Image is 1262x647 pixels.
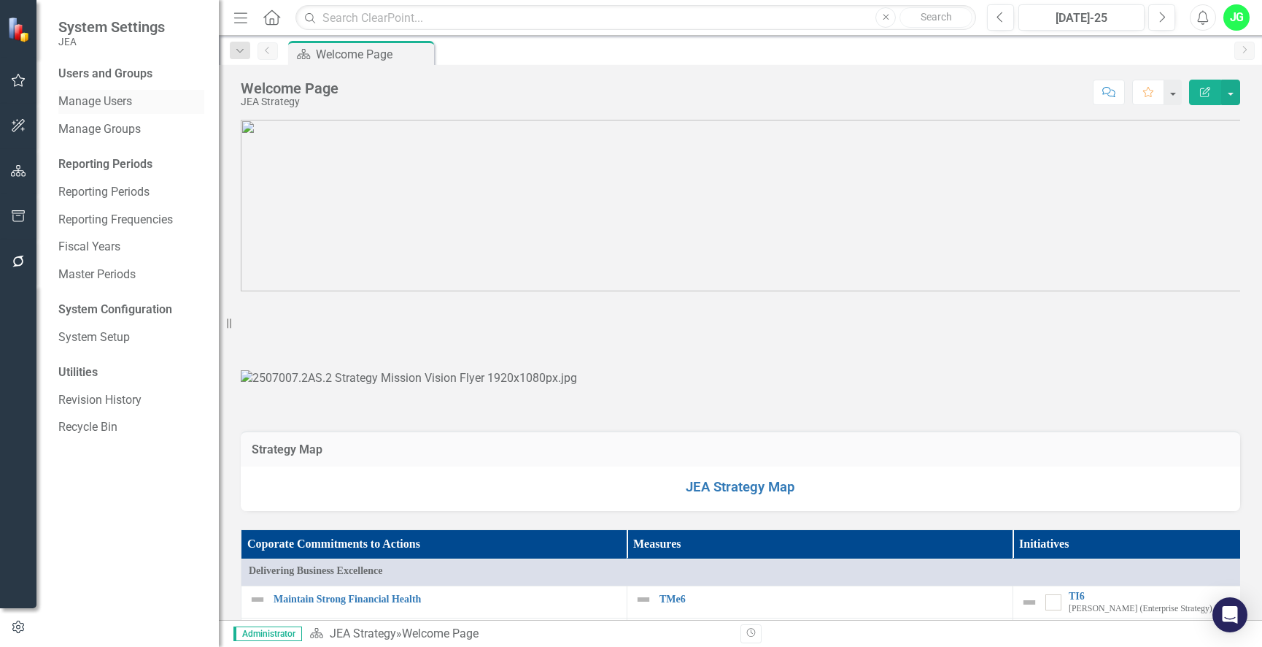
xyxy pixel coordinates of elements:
[233,627,302,641] span: Administrator
[58,329,204,346] a: System Setup
[921,11,952,23] span: Search
[295,5,976,31] input: Search ClearPoint...
[58,93,204,110] a: Manage Users
[58,239,204,256] a: Fiscal Years
[1021,594,1038,611] img: Not Defined
[330,627,396,640] a: JEA Strategy
[58,18,165,36] span: System Settings
[58,121,204,138] a: Manage Groups
[1023,9,1139,27] div: [DATE]-25
[241,370,577,387] img: 2507007.2AS.2 Strategy Mission Vision Flyer 1920x1080px.jpg
[241,80,338,96] div: Welcome Page
[309,626,729,643] div: »
[58,36,165,47] small: JEA
[635,591,652,608] img: Not Defined
[686,479,795,495] a: JEA Strategy Map
[241,120,1240,291] img: mceclip0%20v48.png
[274,594,619,605] a: Maintain Strong Financial Health
[58,364,204,381] div: Utilities
[1018,4,1145,31] button: [DATE]-25
[1069,604,1212,613] small: [PERSON_NAME] (Enterprise Strategy)
[58,267,204,283] a: Master Periods
[58,392,204,409] a: Revision History
[402,627,479,640] div: Welcome Page
[899,7,972,28] button: Search
[659,594,1005,605] a: TMe6
[58,156,204,173] div: Reporting Periods
[1212,597,1247,632] div: Open Intercom Messenger
[58,419,204,436] a: Recycle Bin
[252,443,1229,456] h3: Strategy Map
[241,586,627,619] td: Double-Click to Edit Right Click for Context Menu
[316,45,430,64] div: Welcome Page
[241,96,338,107] div: JEA Strategy
[58,302,204,318] div: System Configuration
[7,17,33,42] img: ClearPoint Strategy
[249,591,266,608] img: Not Defined
[1223,4,1250,31] button: JG
[627,586,1013,619] td: Double-Click to Edit Right Click for Context Menu
[58,184,204,201] a: Reporting Periods
[58,66,204,83] div: Users and Groups
[58,212,204,229] a: Reporting Frequencies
